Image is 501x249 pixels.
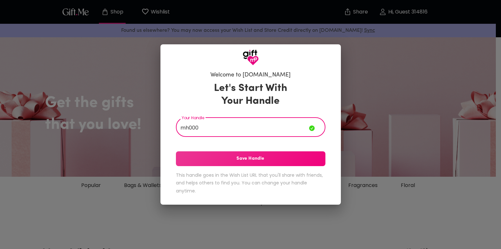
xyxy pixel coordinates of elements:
[176,119,309,137] input: Your Handle
[210,71,291,79] h6: Welcome to [DOMAIN_NAME]
[176,151,325,166] button: Save Handle
[176,171,325,195] h6: This handle goes in the Wish List URL that you'll share with friends, and helps others to find yo...
[176,155,325,162] span: Save Handle
[206,82,295,108] h3: Let's Start With Your Handle
[243,49,259,66] img: GiftMe Logo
